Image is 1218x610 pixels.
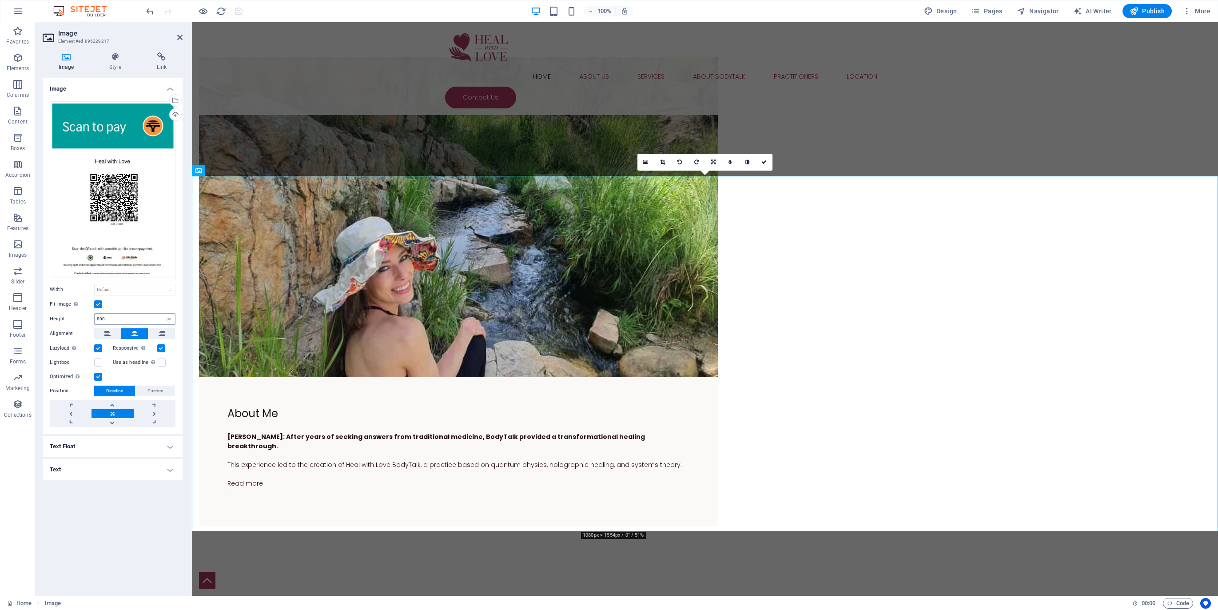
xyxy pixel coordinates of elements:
label: Optimized [50,371,94,382]
label: Lightbox [50,357,94,368]
button: 100% [584,6,616,16]
p: Marketing [5,385,30,392]
label: Fit image [50,299,94,310]
img: Editor Logo [51,6,118,16]
p: Footer [10,331,26,339]
span: Custom [147,386,163,396]
label: Lazyload [50,343,94,354]
h6: 100% [597,6,612,16]
button: Pages [967,4,1006,18]
span: Pages [971,7,1002,16]
p: Boxes [11,145,25,152]
button: More [1179,4,1214,18]
a: Blur [722,154,739,171]
p: Forms [10,358,26,365]
h3: Element #ed-895229217 [58,37,165,45]
button: Publish [1122,4,1172,18]
button: Direction [94,386,135,396]
span: 00 00 [1142,598,1155,609]
a: Click to cancel selection. Double-click to open Pages [7,598,32,609]
label: Position [50,386,94,396]
p: Columns [7,92,29,99]
button: reload [215,6,226,16]
p: Elements [7,65,29,72]
p: Tables [10,198,26,205]
p: Collections [4,411,31,419]
p: Accordion [5,171,30,179]
p: Slider [11,278,25,285]
h4: Link [141,52,183,71]
p: Features [7,225,28,232]
a: Select files from the file manager, stock photos, or upload file(s) [637,154,654,171]
button: Click here to leave preview mode and continue editing [198,6,208,16]
span: Code [1167,598,1189,609]
a: Confirm ( Ctrl ⏎ ) [756,154,772,171]
a: Rotate left 90° [671,154,688,171]
span: More [1182,7,1210,16]
a: Greyscale [739,154,756,171]
a: Change orientation [705,154,722,171]
i: On resize automatically adjust zoom level to fit chosen device. [621,7,629,15]
span: Design [924,7,957,16]
a: Rotate right 90° [688,154,705,171]
p: Content [8,118,28,125]
label: Width [50,287,94,292]
p: Favorites [6,38,29,45]
h4: Text Float [43,436,183,457]
span: Direction [106,386,123,396]
h6: Session time [1132,598,1156,609]
button: Custom [135,386,175,396]
span: AI Writer [1073,7,1112,16]
p: Images [9,251,27,259]
nav: breadcrumb [45,598,61,609]
h4: Text [43,459,183,480]
span: Click to select. Double-click to edit [45,598,61,609]
h4: Image [43,78,183,94]
button: Navigator [1013,4,1063,18]
span: : [1148,600,1149,606]
button: undo [144,6,155,16]
div: Design (Ctrl+Alt+Y) [920,4,961,18]
span: Navigator [1017,7,1059,16]
label: Alignment [50,328,94,339]
h2: Image [58,29,183,37]
label: Responsive [113,343,157,354]
label: Use as headline [113,357,158,368]
i: Undo: Change image height (Ctrl+Z) [145,6,155,16]
a: Crop mode [654,154,671,171]
button: Code [1163,598,1193,609]
button: AI Writer [1070,4,1115,18]
h4: Image [43,52,93,71]
i: Reload page [216,6,226,16]
button: Design [920,4,961,18]
button: Usercentrics [1200,598,1211,609]
div: scantop-tk5Uv4SDao7F7d_JDrwNFA.jpeg [50,101,175,280]
p: Header [9,305,27,312]
h4: Style [93,52,140,71]
label: Height [50,316,94,321]
span: Publish [1130,7,1165,16]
